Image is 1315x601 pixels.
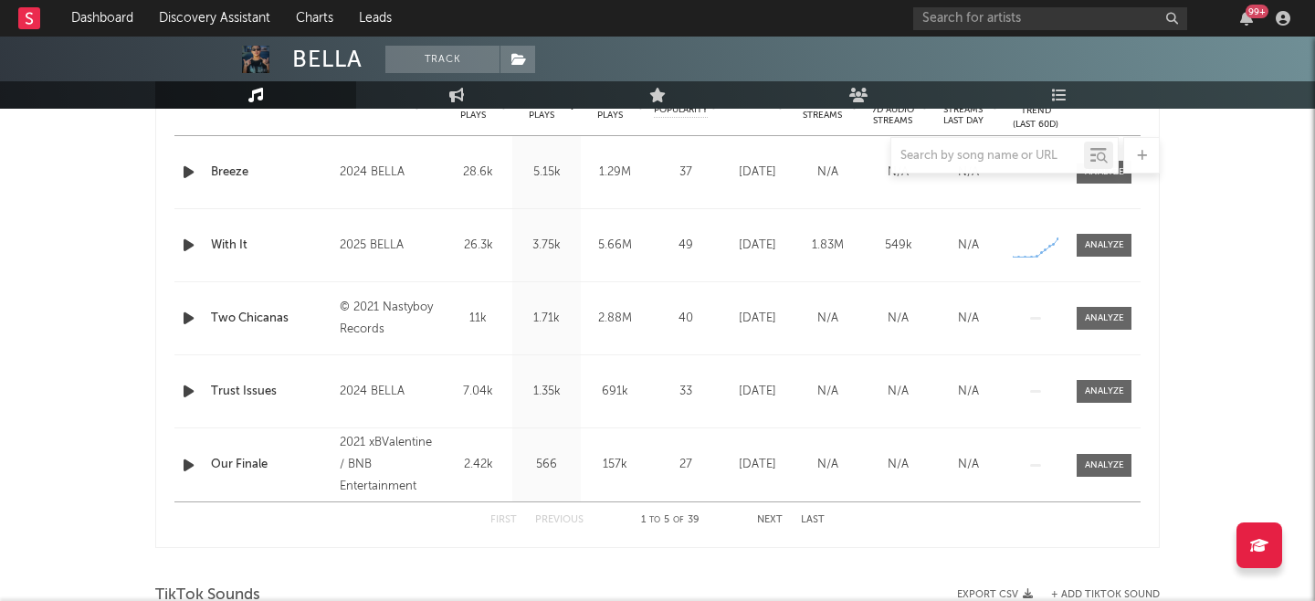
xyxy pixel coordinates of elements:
button: Export CSV [957,589,1033,600]
button: Next [757,515,783,525]
button: Last [801,515,825,525]
a: Two Chicanas [211,310,331,328]
div: 1.71k [517,310,576,328]
div: 691k [585,383,645,401]
div: [DATE] [727,383,788,401]
button: + Add TikTok Sound [1051,590,1160,600]
input: Search for artists [913,7,1187,30]
div: [DATE] [727,237,788,255]
div: © 2021 Nastyboy Records [340,297,439,341]
div: 2025 BELLA [340,235,439,257]
div: 49 [654,237,718,255]
div: 549k [868,237,929,255]
div: 3.75k [517,237,576,255]
div: N/A [938,383,999,401]
div: 566 [517,456,576,474]
div: N/A [868,456,929,474]
div: 40 [654,310,718,328]
button: Previous [535,515,584,525]
span: of [673,516,684,524]
button: First [490,515,517,525]
div: 99 + [1246,5,1268,18]
div: N/A [797,383,858,401]
a: Trust Issues [211,383,331,401]
div: N/A [938,310,999,328]
div: 1 5 39 [620,510,721,532]
div: BELLA [292,46,363,73]
div: 33 [654,383,718,401]
div: 5.66M [585,237,645,255]
div: N/A [868,383,929,401]
div: 157k [585,456,645,474]
a: Our Finale [211,456,331,474]
div: N/A [938,237,999,255]
div: N/A [938,456,999,474]
span: to [649,516,660,524]
div: N/A [797,310,858,328]
div: [DATE] [727,456,788,474]
div: N/A [797,456,858,474]
button: 99+ [1240,11,1253,26]
div: 7.04k [448,383,508,401]
div: 2024 BELLA [340,381,439,403]
a: With It [211,237,331,255]
div: 1.35k [517,383,576,401]
div: 2.42k [448,456,508,474]
div: 26.3k [448,237,508,255]
div: 27 [654,456,718,474]
div: [DATE] [727,310,788,328]
button: + Add TikTok Sound [1033,590,1160,600]
input: Search by song name or URL [891,149,1084,163]
div: 1.83M [797,237,858,255]
div: 11k [448,310,508,328]
div: 2021 xBValentine / BNB Entertainment [340,432,439,498]
div: N/A [868,310,929,328]
div: 2.88M [585,310,645,328]
button: Track [385,46,500,73]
